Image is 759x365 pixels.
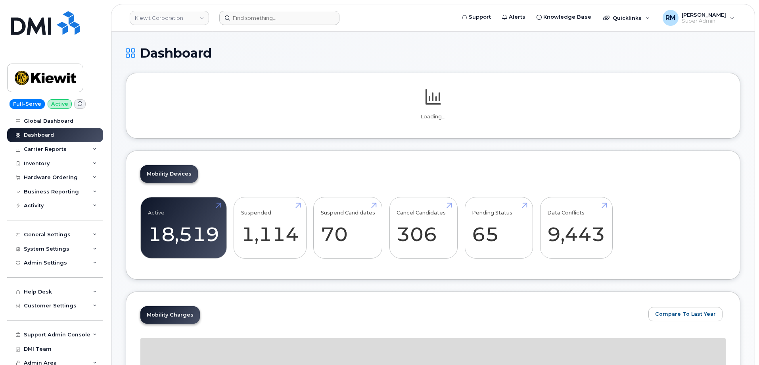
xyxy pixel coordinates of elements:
[140,306,200,324] a: Mobility Charges
[140,165,198,183] a: Mobility Devices
[321,202,375,254] a: Suspend Candidates 70
[241,202,299,254] a: Suspended 1,114
[397,202,450,254] a: Cancel Candidates 306
[126,46,740,60] h1: Dashboard
[472,202,525,254] a: Pending Status 65
[547,202,605,254] a: Data Conflicts 9,443
[655,310,716,318] span: Compare To Last Year
[140,113,726,120] p: Loading...
[648,307,723,321] button: Compare To Last Year
[148,202,219,254] a: Active 18,519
